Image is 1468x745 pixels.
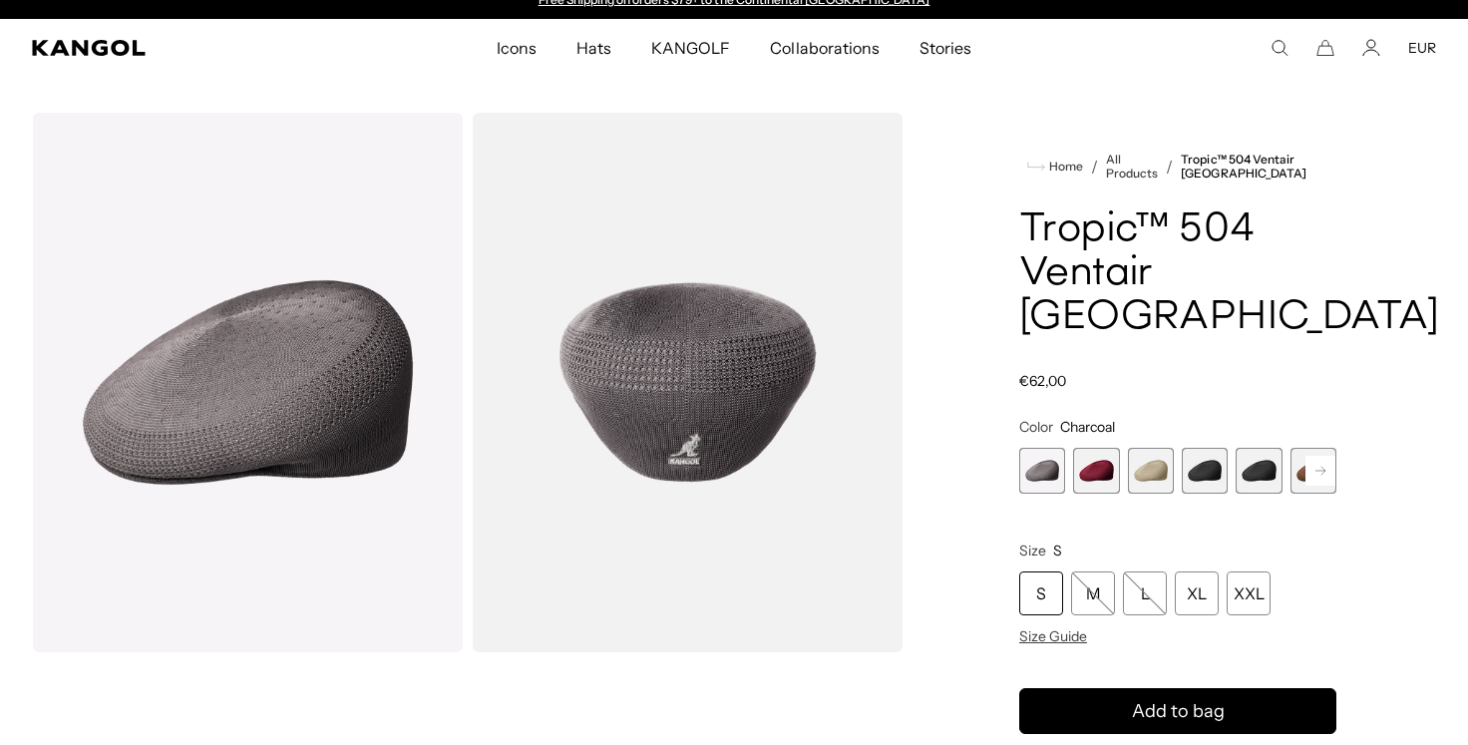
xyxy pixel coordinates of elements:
span: Home [1045,160,1083,174]
span: Charcoal [1060,418,1115,436]
a: KANGOLF [631,19,750,77]
a: All Products [1106,153,1158,181]
label: Brown [1290,448,1336,494]
a: Hats [556,19,631,77]
button: Add to bag [1019,688,1336,734]
div: 4 of 16 [1182,448,1228,494]
a: Kangol [32,40,328,56]
span: S [1053,542,1062,559]
img: color-charcoal [32,113,464,652]
li: / [1158,155,1173,179]
span: Hats [576,19,611,77]
label: Black [1182,448,1228,494]
div: 3 of 16 [1128,448,1174,494]
div: 2 of 16 [1073,448,1119,494]
div: 1 of 16 [1019,448,1065,494]
product-gallery: Gallery Viewer [32,113,904,652]
div: 5 of 16 [1236,448,1282,494]
span: Collaborations [770,19,879,77]
button: Cart [1316,39,1334,57]
summary: Search here [1271,39,1288,57]
img: color-charcoal [472,113,904,652]
a: Home [1027,158,1083,176]
a: Collaborations [750,19,899,77]
label: Charcoal [1019,448,1065,494]
span: Size Guide [1019,627,1087,645]
div: XL [1175,571,1219,615]
a: Icons [477,19,556,77]
span: €62,00 [1019,372,1066,390]
div: XXL [1227,571,1271,615]
nav: breadcrumbs [1019,153,1336,181]
span: Icons [497,19,537,77]
span: Color [1019,418,1053,436]
label: Burgundy [1073,448,1119,494]
span: KANGOLF [651,19,730,77]
span: Add to bag [1132,698,1225,725]
label: Beige [1128,448,1174,494]
label: Black/Gold [1236,448,1282,494]
a: Stories [900,19,991,77]
button: EUR [1408,39,1436,57]
span: Size [1019,542,1046,559]
div: L [1123,571,1167,615]
h1: Tropic™ 504 Ventair [GEOGRAPHIC_DATA] [1019,208,1336,340]
span: Stories [919,19,971,77]
div: S [1019,571,1063,615]
div: 6 of 16 [1290,448,1336,494]
a: Account [1362,39,1380,57]
div: M [1071,571,1115,615]
li: / [1083,155,1098,179]
a: Tropic™ 504 Ventair [GEOGRAPHIC_DATA] [1181,153,1336,181]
